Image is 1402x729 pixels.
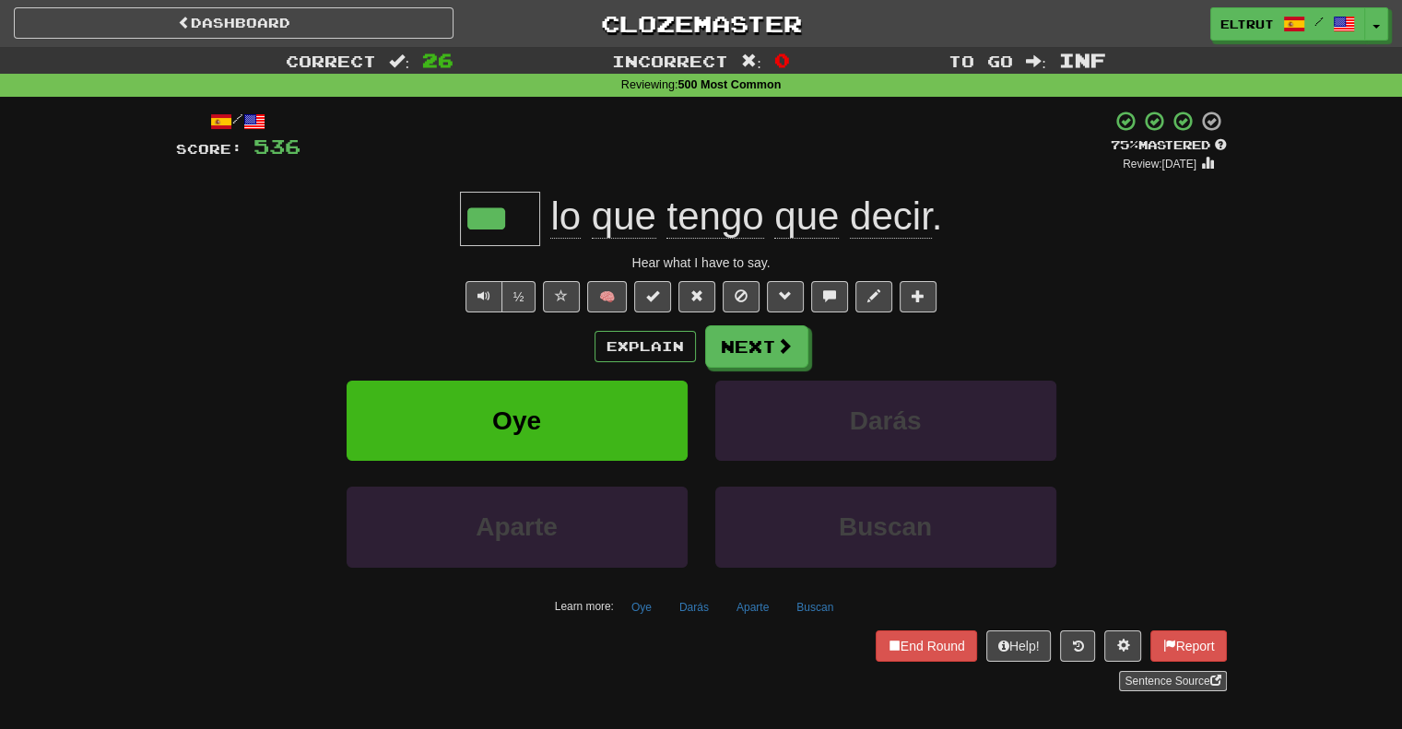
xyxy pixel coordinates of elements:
[666,194,763,239] span: tengo
[176,253,1227,272] div: Hear what I have to say.
[1314,15,1324,28] span: /
[587,281,627,312] button: 🧠
[786,594,843,621] button: Buscan
[176,141,242,157] span: Score:
[774,49,790,71] span: 0
[501,281,536,312] button: ½
[1220,16,1274,32] span: eltrut
[347,487,688,567] button: Aparte
[347,381,688,461] button: Oye
[1060,630,1095,662] button: Round history (alt+y)
[492,406,541,435] span: Oye
[678,281,715,312] button: Reset to 0% Mastered (alt+r)
[550,194,581,239] span: lo
[555,600,614,613] small: Learn more:
[592,194,656,239] span: que
[855,281,892,312] button: Edit sentence (alt+d)
[1111,137,1227,154] div: Mastered
[1210,7,1365,41] a: eltrut /
[14,7,454,39] a: Dashboard
[253,135,300,158] span: 536
[705,325,808,368] button: Next
[715,487,1056,567] button: Buscan
[850,406,922,435] span: Darás
[1123,158,1196,170] small: Review: [DATE]
[1150,630,1226,662] button: Report
[1026,53,1046,69] span: :
[1059,49,1106,71] span: Inf
[634,281,671,312] button: Set this sentence to 100% Mastered (alt+m)
[900,281,937,312] button: Add to collection (alt+a)
[811,281,848,312] button: Discuss sentence (alt+u)
[876,630,977,662] button: End Round
[481,7,921,40] a: Clozemaster
[1119,671,1226,691] a: Sentence Source
[726,594,779,621] button: Aparte
[389,53,409,69] span: :
[286,52,376,70] span: Correct
[850,194,932,239] span: decir
[677,78,781,91] strong: 500 Most Common
[621,594,662,621] button: Oye
[948,52,1013,70] span: To go
[422,49,454,71] span: 26
[543,281,580,312] button: Favorite sentence (alt+f)
[986,630,1052,662] button: Help!
[723,281,760,312] button: Ignore sentence (alt+i)
[462,281,536,312] div: Text-to-speech controls
[540,194,943,239] span: .
[1111,137,1138,152] span: 75 %
[476,512,558,541] span: Aparte
[595,331,696,362] button: Explain
[767,281,804,312] button: Grammar (alt+g)
[669,594,719,621] button: Darás
[774,194,839,239] span: que
[176,110,300,133] div: /
[612,52,728,70] span: Incorrect
[715,381,1056,461] button: Darás
[465,281,502,312] button: Play sentence audio (ctl+space)
[741,53,761,69] span: :
[839,512,932,541] span: Buscan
